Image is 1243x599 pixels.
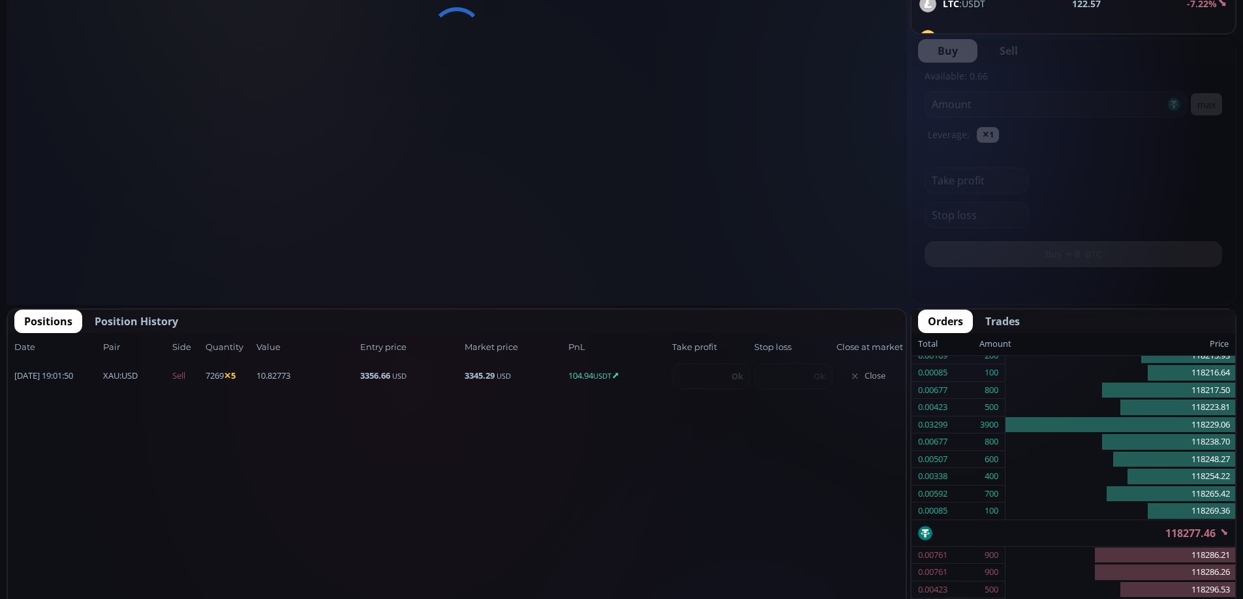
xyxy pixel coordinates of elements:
div: 0.03299 [918,416,947,433]
div: 0.00423 [918,581,947,598]
span: Position History [95,314,178,329]
div: 118238.70 [1005,433,1235,451]
span: 7269 [206,370,253,383]
span: Market price [465,341,564,354]
div: 118229.06 [1005,416,1235,434]
span: PnL [568,341,668,354]
b: BANANA [943,32,983,44]
span: Quantity [206,341,253,354]
b: 3345.29 [465,370,495,381]
div: 100 [985,364,998,381]
div: 100 [985,503,998,519]
div: 400 [985,468,998,485]
span: Pair [103,341,168,354]
div: 0.00507 [918,451,947,468]
span: Take profit [672,341,750,354]
span: Side [172,341,202,354]
div: 0.00085 [918,503,947,519]
small: USD [497,371,511,381]
small: USDT [593,371,611,381]
div: 118296.53 [1005,581,1235,599]
small: USD [392,371,407,381]
span: 104.94 [568,370,668,383]
span: Sell [172,370,202,383]
div: Total [918,336,979,353]
div: 118286.21 [1005,547,1235,564]
div: 0.00592 [918,486,947,503]
button: Trades [975,310,1030,333]
div: 118254.22 [1005,468,1235,486]
div: 600 [985,451,998,468]
span: Date [14,341,99,354]
b: ✕5 [224,370,236,381]
div: 0.00677 [918,382,947,399]
span: Positions [24,314,72,329]
b: 24.81 [1086,31,1110,45]
button: Orders [918,310,973,333]
button: Positions [14,310,82,333]
div: 118277.46 [912,520,1235,546]
span: [DATE] 19:01:50 [14,370,99,383]
b: 3356.66 [360,370,390,381]
div: 0.00423 [918,399,947,416]
div: 900 [985,564,998,581]
span: :USDT [943,31,1009,45]
div: 0.00338 [918,468,947,485]
b: -8.75% [1187,32,1217,44]
button: Position History [85,310,188,333]
div: 118215.93 [1005,347,1235,365]
div: 118265.42 [1005,486,1235,503]
div: 0.00761 [918,564,947,581]
div: 900 [985,547,998,564]
span: Orders [928,314,963,329]
div: 500 [985,399,998,416]
div: 118269.36 [1005,503,1235,519]
b: XAU [103,370,119,381]
span: Stop loss [754,341,833,354]
div: 118223.81 [1005,399,1235,416]
span: 10.82773 [256,370,356,383]
span: :USD [103,370,138,383]
div: 3900 [980,416,998,433]
span: Trades [985,314,1020,329]
div: 500 [985,581,998,598]
div: 118216.64 [1005,364,1235,382]
div: 800 [985,382,998,399]
div: 118248.27 [1005,451,1235,469]
div: Price [1011,336,1229,353]
div: 0.00761 [918,547,947,564]
div: 118217.50 [1005,382,1235,400]
div: 118286.26 [1005,564,1235,581]
div: 0.00677 [918,433,947,450]
div: Amount [979,336,1011,353]
div: 0.00085 [918,364,947,381]
span: Value [256,341,356,354]
div: 700 [985,486,998,503]
div: 800 [985,433,998,450]
span: Close at market [836,341,899,354]
span: Entry price [360,341,460,354]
